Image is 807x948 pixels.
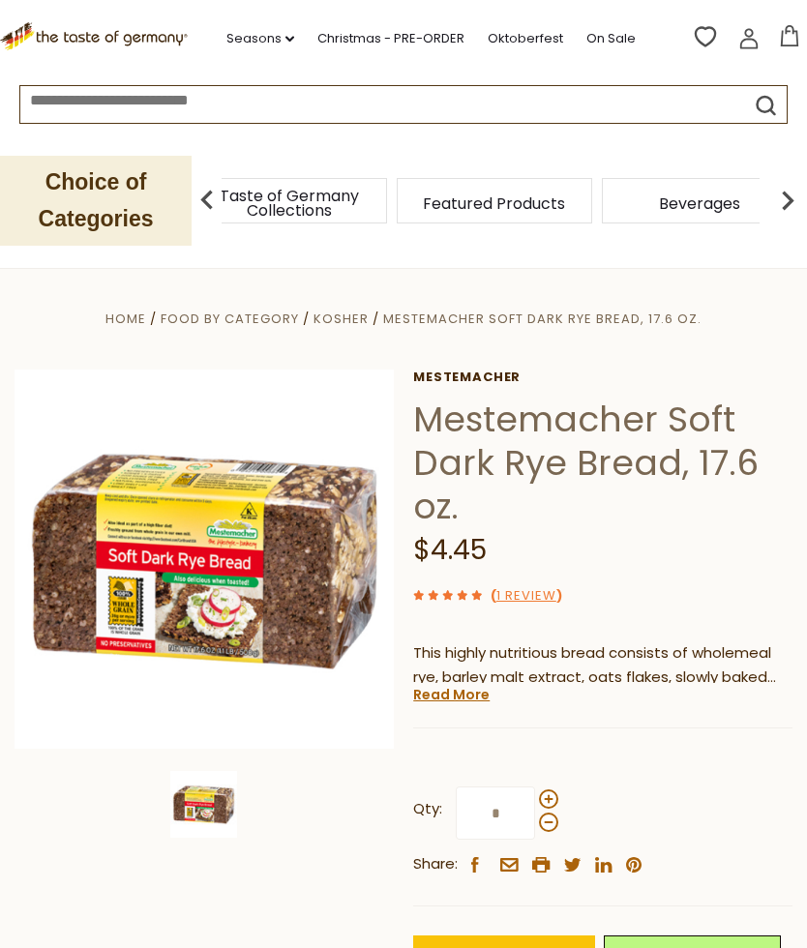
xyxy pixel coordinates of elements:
[188,181,226,220] img: previous arrow
[413,531,487,569] span: $4.45
[768,181,807,220] img: next arrow
[212,189,367,218] a: Taste of Germany Collections
[317,28,464,49] a: Christmas - PRE-ORDER
[413,370,792,385] a: Mestemacher
[496,586,556,607] a: 1 Review
[314,310,369,328] a: Kosher
[413,852,458,876] span: Share:
[586,28,636,49] a: On Sale
[15,370,394,749] img: Mestemacher Soft Dark Rye Bread
[488,28,563,49] a: Oktoberfest
[413,685,490,704] a: Read More
[161,310,299,328] a: Food By Category
[491,586,562,605] span: ( )
[226,28,294,49] a: Seasons
[383,310,702,328] a: Mestemacher Soft Dark Rye Bread, 17.6 oz.
[413,641,792,690] p: This highly nutritious bread consists of wholemeal rye, barley malt extract, oats flakes, slowly ...
[413,398,792,528] h1: Mestemacher Soft Dark Rye Bread, 17.6 oz.
[413,797,442,821] strong: Qty:
[105,310,146,328] a: Home
[423,196,565,211] a: Featured Products
[456,786,535,840] input: Qty:
[170,771,237,838] img: Mestemacher Soft Dark Rye Bread
[659,196,740,211] a: Beverages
